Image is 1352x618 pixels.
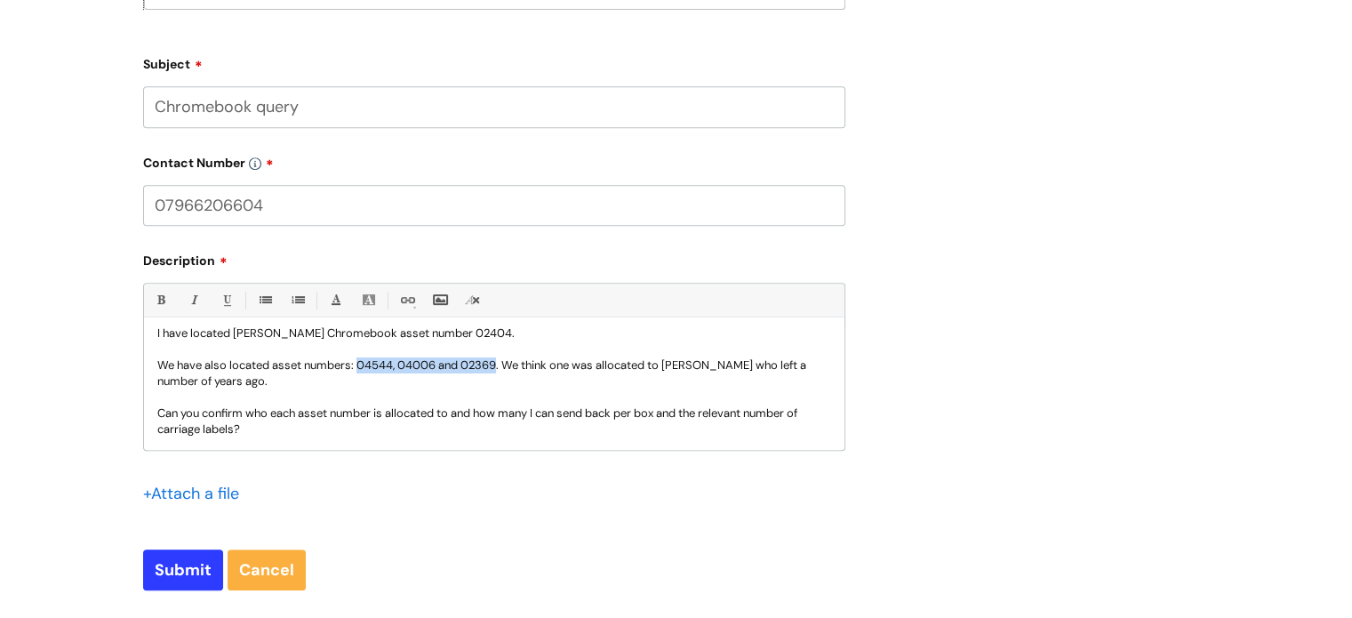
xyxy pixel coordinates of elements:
[157,405,831,437] p: Can you confirm who each asset number is allocated to and how many I can send back per box and th...
[461,289,484,311] a: Remove formatting (Ctrl-\)
[286,289,308,311] a: 1. Ordered List (Ctrl-Shift-8)
[215,289,237,311] a: Underline(Ctrl-U)
[143,149,845,171] label: Contact Number
[357,289,380,311] a: Back Color
[157,357,831,389] p: We have also located asset numbers: 04544, 04006 and 02369. We think one was allocated to [PERSON...
[149,289,172,311] a: Bold (Ctrl-B)
[143,51,845,72] label: Subject
[182,289,204,311] a: Italic (Ctrl-I)
[396,289,418,311] a: Link
[157,325,831,341] p: I have located [PERSON_NAME] Chromebook asset number 02404.
[253,289,276,311] a: • Unordered List (Ctrl-Shift-7)
[428,289,451,311] a: Insert Image...
[143,550,223,590] input: Submit
[143,247,845,269] label: Description
[249,157,261,170] img: info-icon.svg
[143,483,151,504] span: +
[228,550,306,590] a: Cancel
[143,479,250,508] div: Attach a file
[324,289,347,311] a: Font Color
